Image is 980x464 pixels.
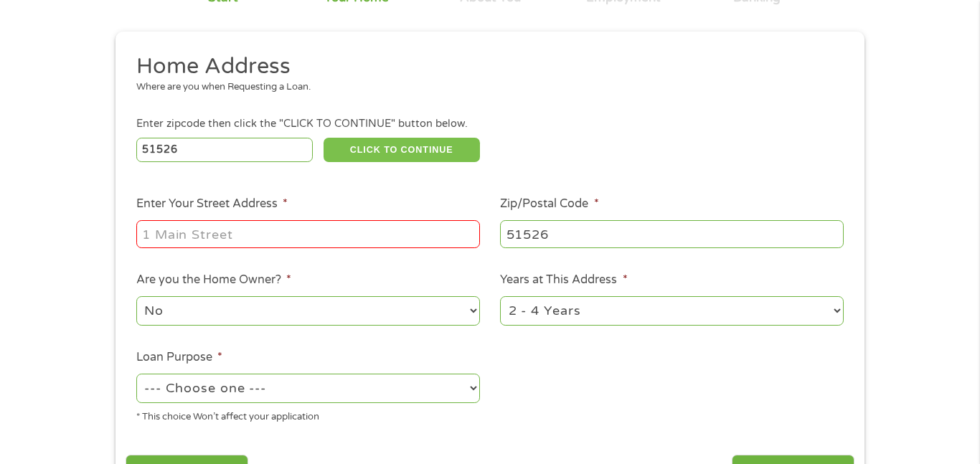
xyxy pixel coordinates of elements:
[500,273,627,288] label: Years at This Address
[136,273,291,288] label: Are you the Home Owner?
[500,197,598,212] label: Zip/Postal Code
[136,52,834,81] h2: Home Address
[136,350,222,365] label: Loan Purpose
[136,116,844,132] div: Enter zipcode then click the "CLICK TO CONTINUE" button below.
[136,405,480,425] div: * This choice Won’t affect your application
[136,138,314,162] input: Enter Zipcode (e.g 01510)
[324,138,480,162] button: CLICK TO CONTINUE
[136,220,480,247] input: 1 Main Street
[136,197,288,212] label: Enter Your Street Address
[136,80,834,95] div: Where are you when Requesting a Loan.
